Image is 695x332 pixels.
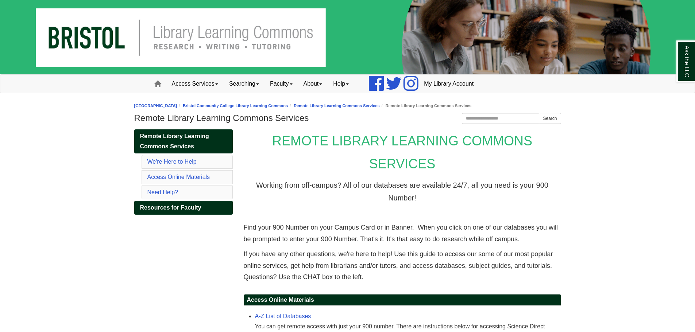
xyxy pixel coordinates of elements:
[134,129,233,215] div: Guide Pages
[166,75,224,93] a: Access Services
[244,294,561,306] h2: Access Online Materials
[256,181,548,202] span: Working from off-campus? All of our databases are available 24/7, all you need is your 900 Number!
[539,113,561,124] button: Search
[255,313,311,319] a: A-Z List of Databases
[134,103,177,108] a: [GEOGRAPHIC_DATA]
[140,133,209,149] span: Remote Library Learning Commons Services
[224,75,265,93] a: Searching
[134,129,233,153] a: Remote Library Learning Commons Services
[294,103,379,108] a: Remote Library Learning Commons Services
[418,75,479,93] a: My Library Account
[244,224,558,243] span: Find your 900 Number on your Campus Card or in Banner. When you click on one of our databases you...
[147,189,178,195] a: Need Help?
[134,113,561,123] h1: Remote Library Learning Commons Services
[183,103,288,108] a: Bristol Community College Library Learning Commons
[147,174,210,180] a: Access Online Materials
[272,133,532,171] span: REMOTE LIBRARY LEARNING COMMONS SERVICES
[298,75,328,93] a: About
[134,102,561,109] nav: breadcrumb
[244,250,553,281] span: If you have any other questions, we're here to help! Use this guide to access our some of our mos...
[328,75,354,93] a: Help
[380,102,471,109] li: Remote Library Learning Commons Services
[147,159,197,165] a: We're Here to Help
[140,204,201,211] span: Resources for Faculty
[265,75,298,93] a: Faculty
[134,201,233,215] a: Resources for Faculty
